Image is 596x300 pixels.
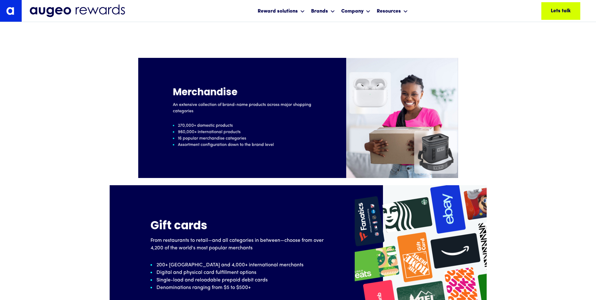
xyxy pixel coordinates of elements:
div: Reward solutions [258,8,298,15]
div: Reward solutions [256,3,306,19]
div: Brands [309,3,336,19]
p: From restaurants to retail—and all categories in between—choose from over 4,200 of the world's mo... [150,237,336,252]
h5: Merchandise [173,88,330,98]
a: Lets talk [541,2,580,20]
div: Company [341,8,364,15]
div: Resources [375,3,409,19]
p: An extensive collection of brand-name products across major shopping categories [173,102,330,114]
p: 200+ [GEOGRAPHIC_DATA] and 4,000+ international merchants [156,261,303,269]
p: Digital and physical card fulfillment options [156,269,256,276]
div: Brands [311,8,328,15]
p: 270,000+ domestic products [178,122,233,129]
div: Resources [377,8,401,15]
p: Denominations ranging from $5 to $500+ [156,284,251,292]
img: Augeo Rewards business unit full logo in midnight blue. [30,4,125,18]
p: 960,000+ international products [178,129,240,135]
p: Single-load and reloadable prepaid debit cards [156,276,268,284]
p: 16 popular merchandise categories [178,135,246,142]
p: Assortment configuration down to the brand level [178,142,274,148]
h5: Gift cards [150,220,336,233]
div: Company [340,3,372,19]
